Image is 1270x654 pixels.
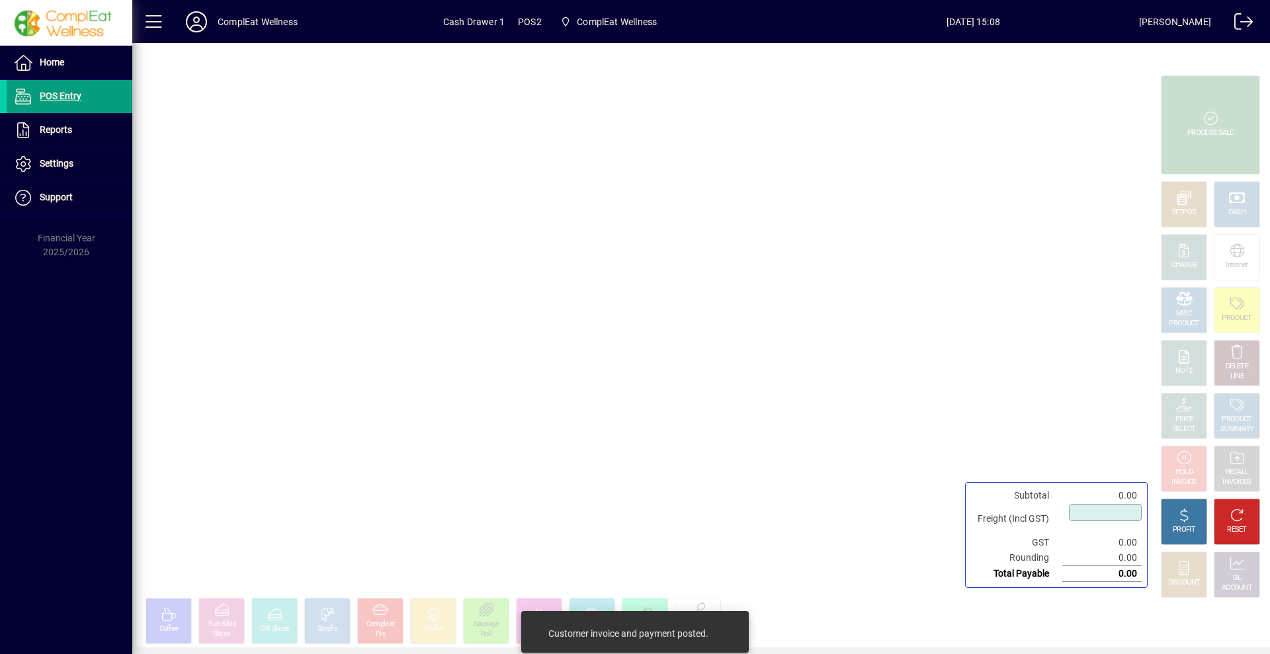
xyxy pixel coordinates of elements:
[1062,550,1142,566] td: 0.00
[1171,261,1197,270] div: CHARGE
[1187,128,1234,138] div: PROCESS SALE
[1224,3,1253,46] a: Logout
[1176,309,1192,319] div: MISC
[40,158,73,169] span: Settings
[1062,566,1142,582] td: 0.00
[481,630,491,639] div: Roll
[548,627,708,640] div: Customer invoice and payment posted.
[1222,313,1251,323] div: PRODUCT
[7,114,132,147] a: Reports
[424,624,443,634] div: Muffin
[260,624,290,634] div: CW Slices
[1175,366,1193,376] div: NOTE
[971,535,1062,550] td: GST
[1062,535,1142,550] td: 0.00
[1222,415,1251,425] div: PRODUCT
[175,10,218,34] button: Profile
[40,192,73,202] span: Support
[1226,362,1248,372] div: DELETE
[7,181,132,214] a: Support
[1233,573,1242,583] div: GL
[213,630,231,639] div: Slices
[40,91,81,101] span: POS Entry
[1222,477,1251,487] div: INVOICES
[1171,477,1196,487] div: INVOICE
[443,11,505,32] span: Cash Drawer 1
[40,124,72,135] span: Reports
[1175,468,1193,477] div: HOLD
[1062,488,1142,503] td: 0.00
[971,550,1062,566] td: Rounding
[207,620,236,630] div: Pure Bliss
[808,11,1139,32] span: [DATE] 15:08
[474,620,499,630] div: Sausage
[317,624,337,634] div: Scrolls
[1228,208,1246,218] div: CASH
[1173,525,1195,535] div: PROFIT
[218,11,298,32] div: ComplEat Wellness
[1173,425,1196,434] div: SELECT
[1226,468,1249,477] div: RECALL
[1227,525,1247,535] div: RESET
[40,57,64,67] span: Home
[1139,11,1211,32] div: [PERSON_NAME]
[1172,208,1197,218] div: EFTPOS
[1175,415,1193,425] div: PRICE
[1226,261,1248,270] div: Internet
[7,147,132,181] a: Settings
[555,10,662,34] span: ComplEat Wellness
[1220,425,1253,434] div: SUMMARY
[366,620,394,630] div: Compleat
[1169,319,1199,329] div: PRODUCT
[971,566,1062,582] td: Total Payable
[1230,372,1244,382] div: LINE
[1168,578,1200,588] div: DISCOUNT
[971,488,1062,503] td: Subtotal
[159,624,179,634] div: Coffee
[1222,583,1252,593] div: ACCOUNT
[518,11,542,32] span: POS2
[971,503,1062,535] td: Freight (Incl GST)
[577,11,657,32] span: ComplEat Wellness
[376,630,385,639] div: Pie
[7,46,132,79] a: Home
